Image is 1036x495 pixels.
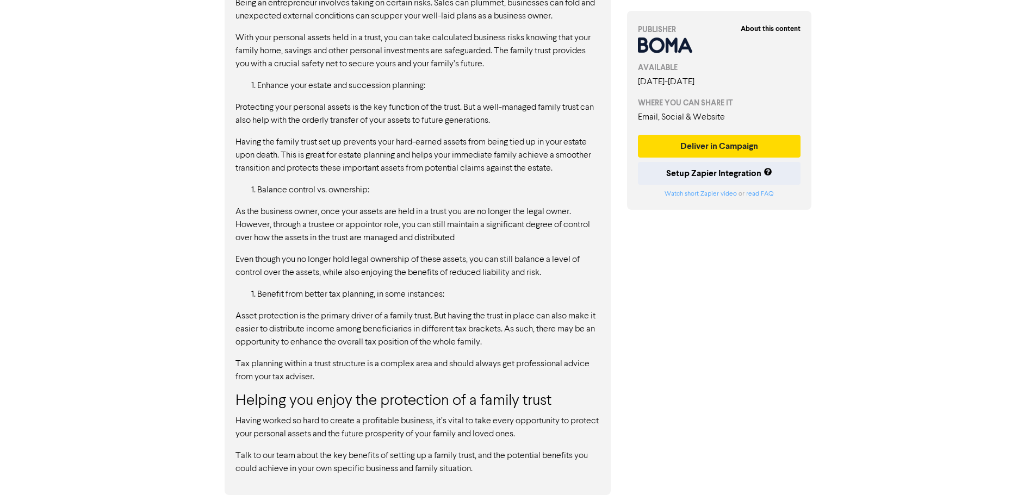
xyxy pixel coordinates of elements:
[235,392,600,411] h3: Helping you enjoy the protection of a family trust
[638,135,801,158] button: Deliver in Campaign
[235,415,600,441] p: Having worked so hard to create a profitable business, it’s vital to take every opportunity to pr...
[257,79,600,92] li: Enhance your estate and succession planning:
[638,62,801,73] div: AVAILABLE
[235,449,600,475] p: Talk to our team about the key benefits of setting up a family trust, and the potential benefits ...
[235,205,600,245] p: As the business owner, once your assets are held in a trust you are no longer the legal owner. Ho...
[899,378,1036,495] iframe: Chat Widget
[235,101,600,127] p: Protecting your personal assets is the key function of the trust. But a well-managed family trust...
[235,253,600,279] p: Even though you no longer hold legal ownership of these assets, you can still balance a level of ...
[638,162,801,185] button: Setup Zapier Integration
[638,111,801,124] div: Email, Social & Website
[257,288,600,301] li: Benefit from better tax planning, in some instances:
[235,310,600,349] p: Asset protection is the primary driver of a family trust. But having the trust in place can also ...
[746,191,773,197] a: read FAQ
[638,76,801,89] div: [DATE] - [DATE]
[638,97,801,109] div: WHERE YOU CAN SHARE IT
[741,24,801,33] strong: About this content
[235,32,600,71] p: With your personal assets held in a trust, you can take calculated business risks knowing that yo...
[235,358,600,384] p: Tax planning within a trust structure is a complex area and should always get professional advice...
[257,184,600,197] li: Balance control vs. ownership:
[665,191,737,197] a: Watch short Zapier video
[638,189,801,199] div: or
[235,136,600,175] p: Having the family trust set up prevents your hard-earned assets from being tied up in your estate...
[638,24,801,35] div: PUBLISHER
